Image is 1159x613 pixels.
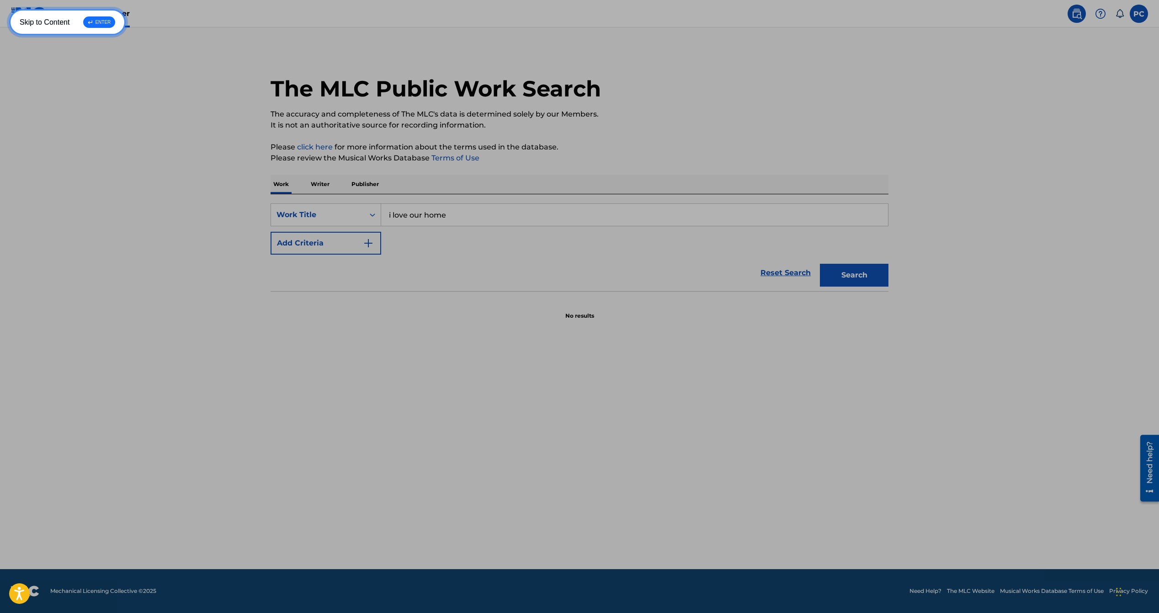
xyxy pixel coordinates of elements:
p: Writer [308,175,332,194]
a: Privacy Policy [1109,587,1148,595]
a: Musical Works Database Terms of Use [1000,587,1104,595]
a: Public Search [1068,5,1086,23]
p: Please review the Musical Works Database [271,153,888,164]
img: logo [11,586,39,597]
h1: The MLC Public Work Search [271,75,601,102]
img: MLC Logo [11,7,46,20]
span: Member [98,8,130,19]
p: Please for more information about the terms used in the database. [271,142,888,153]
p: It is not an authoritative source for recording information. [271,120,888,131]
img: help [1095,8,1106,19]
p: Work [271,175,292,194]
p: The accuracy and completeness of The MLC's data is determined solely by our Members. [271,109,888,120]
a: Need Help? [909,587,941,595]
img: 9d2ae6d4665cec9f34b9.svg [363,238,374,249]
img: search [1071,8,1082,19]
button: Add Criteria [271,232,381,255]
form: Search Form [271,203,888,291]
div: Notifications [1115,9,1124,18]
a: Reset Search [756,263,815,283]
iframe: Chat Widget [1113,569,1159,613]
span: Mechanical Licensing Collective © 2025 [50,587,156,595]
div: User Menu [1130,5,1148,23]
p: No results [565,301,594,320]
iframe: Resource Center [1133,431,1159,505]
a: click here [297,143,333,151]
div: Drag [1116,578,1122,606]
a: The MLC Website [947,587,994,595]
img: Top Rightsholder [81,8,92,19]
div: Help [1091,5,1110,23]
p: Publisher [349,175,382,194]
button: Search [820,264,888,287]
a: Terms of Use [430,154,479,162]
div: Work Title [276,209,359,220]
